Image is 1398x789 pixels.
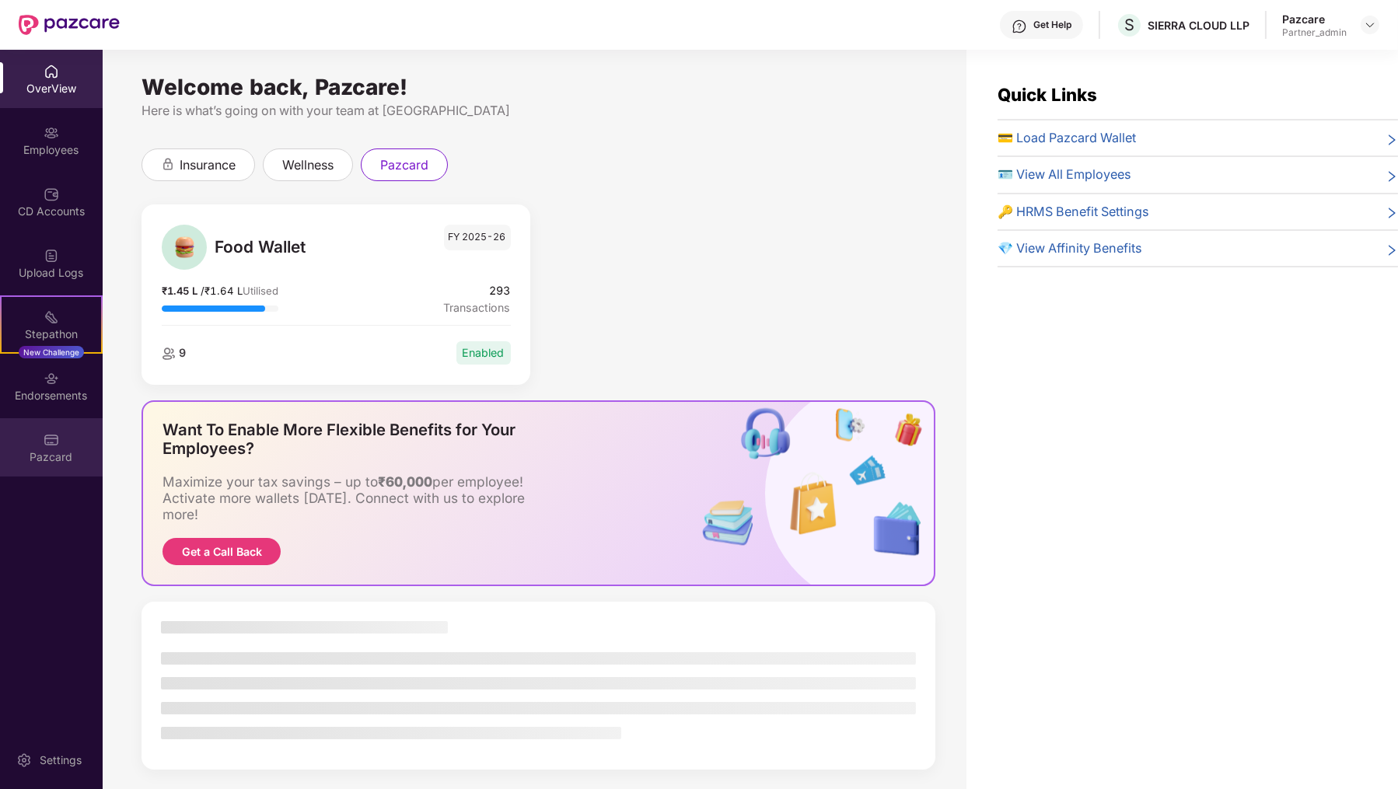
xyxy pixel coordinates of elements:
img: svg+xml;base64,PHN2ZyBpZD0iUGF6Y2FyZCIgeG1sbnM9Imh0dHA6Ly93d3cudzMub3JnLzIwMDAvc3ZnIiB3aWR0aD0iMj... [44,432,59,448]
span: right [1386,242,1398,258]
button: Get a Call Back [163,538,281,565]
div: Get Help [1033,19,1071,31]
div: SIERRA CLOUD LLP [1148,18,1249,33]
span: 9 [176,346,186,359]
img: svg+xml;base64,PHN2ZyBpZD0iVXBsb2FkX0xvZ3MiIGRhdGEtbmFtZT0iVXBsb2FkIExvZ3MiIHhtbG5zPSJodHRwOi8vd3... [44,248,59,264]
span: Transactions [444,299,511,316]
img: svg+xml;base64,PHN2ZyBpZD0iRHJvcGRvd24tMzJ4MzIiIHhtbG5zPSJodHRwOi8vd3d3LnczLm9yZy8yMDAwL3N2ZyIgd2... [1364,19,1376,31]
span: insurance [180,155,236,175]
div: Maximize your tax savings – up to per employee! Activate more wallets [DATE]. Connect with us to ... [163,473,536,522]
span: right [1386,168,1398,184]
span: 293 [444,282,511,299]
div: Enabled [456,341,511,365]
img: benefitsIcon [693,402,934,585]
img: employeeIcon [162,347,176,360]
img: svg+xml;base64,PHN2ZyBpZD0iQ0RfQWNjb3VudHMiIGRhdGEtbmFtZT0iQ0QgQWNjb3VudHMiIHhtbG5zPSJodHRwOi8vd3... [44,187,59,202]
div: Stepathon [2,326,101,342]
b: ₹60,000 [378,473,432,490]
span: FY 2025-26 [444,225,511,250]
img: svg+xml;base64,PHN2ZyBpZD0iRW1wbG95ZWVzIiB4bWxucz0iaHR0cDovL3d3dy53My5vcmcvMjAwMC9zdmciIHdpZHRoPS... [44,125,59,141]
div: Want To Enable More Flexible Benefits for Your Employees? [163,421,551,458]
span: / ₹1.64 L [201,285,243,297]
span: 🪪 View All Employees [998,165,1131,184]
div: Here is what’s going on with your team at [GEOGRAPHIC_DATA] [142,101,935,120]
img: svg+xml;base64,PHN2ZyBpZD0iSG9tZSIgeG1sbnM9Imh0dHA6Ly93d3cudzMub3JnLzIwMDAvc3ZnIiB3aWR0aD0iMjAiIG... [44,64,59,79]
img: svg+xml;base64,PHN2ZyBpZD0iSGVscC0zMngzMiIgeG1sbnM9Imh0dHA6Ly93d3cudzMub3JnLzIwMDAvc3ZnIiB3aWR0aD... [1012,19,1027,34]
span: 💳 Load Pazcard Wallet [998,128,1136,148]
span: pazcard [380,155,428,175]
span: Quick Links [998,84,1097,105]
span: S [1124,16,1134,34]
span: 🔑 HRMS Benefit Settings [998,202,1149,222]
img: New Pazcare Logo [19,15,120,35]
img: svg+xml;base64,PHN2ZyBpZD0iU2V0dGluZy0yMHgyMCIgeG1sbnM9Imh0dHA6Ly93d3cudzMub3JnLzIwMDAvc3ZnIiB3aW... [16,752,32,768]
img: svg+xml;base64,PHN2ZyB4bWxucz0iaHR0cDovL3d3dy53My5vcmcvMjAwMC9zdmciIHdpZHRoPSIyMSIgaGVpZ2h0PSIyMC... [44,309,59,325]
img: svg+xml;base64,PHN2ZyBpZD0iRW5kb3JzZW1lbnRzIiB4bWxucz0iaHR0cDovL3d3dy53My5vcmcvMjAwMC9zdmciIHdpZH... [44,371,59,386]
div: Pazcare [1282,12,1347,26]
div: New Challenge [19,346,84,358]
span: wellness [282,155,334,175]
span: 💎 View Affinity Benefits [998,239,1142,258]
span: Utilised [243,285,278,297]
div: Welcome back, Pazcare! [142,81,935,93]
span: Food Wallet [215,235,348,260]
span: right [1386,205,1398,222]
div: animation [161,157,175,171]
img: Food Wallet [168,231,200,263]
span: ₹1.45 L [162,285,201,297]
div: Settings [35,752,86,768]
span: right [1386,131,1398,148]
div: Partner_admin [1282,26,1347,39]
